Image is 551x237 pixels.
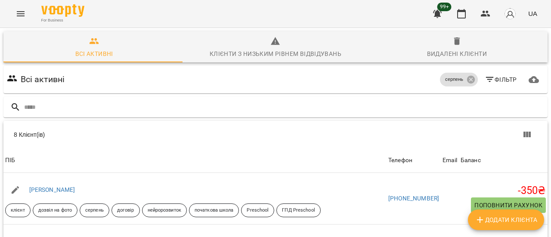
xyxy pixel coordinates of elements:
span: Фільтр [485,74,517,85]
div: Sort [388,155,412,166]
div: 8 Клієнт(ів) [14,130,281,139]
span: For Business [41,18,84,23]
p: клієнт [11,207,25,214]
div: Table Toolbar [3,121,548,148]
div: серпень [80,203,109,217]
div: ГПД Preschool [276,203,320,217]
div: серпень [440,73,478,86]
div: Видалені клієнти [427,49,487,59]
div: нейророзвиток [142,203,187,217]
button: UA [525,6,541,22]
button: Додати клієнта [468,209,544,230]
p: дозвіл на фото [38,207,72,214]
span: UA [528,9,537,18]
div: Всі активні [75,49,113,59]
p: серпень [85,207,104,214]
div: ПІБ [5,155,15,166]
p: нейророзвиток [148,207,181,214]
button: Вигляд колонок [517,124,537,145]
div: Телефон [388,155,412,166]
span: Баланс [461,155,546,166]
span: 99+ [437,3,452,11]
div: клієнт [5,203,31,217]
div: Клієнти з низьким рівнем відвідувань [210,49,341,59]
span: ПІБ [5,155,385,166]
h6: Всі активні [21,73,65,86]
span: Додати клієнта [475,215,537,225]
div: Sort [461,155,481,166]
p: серпень [445,76,464,83]
h5: -350 ₴ [461,184,546,197]
p: Preschool [247,207,269,214]
div: Email [443,155,457,166]
div: дозвіл на фото [33,203,77,217]
img: Voopty Logo [41,4,84,17]
button: Фільтр [481,72,520,87]
p: початкова школа [195,207,234,214]
span: Поповнити рахунок [474,200,542,210]
div: Preschool [241,203,274,217]
span: Телефон [388,155,439,166]
a: [PHONE_NUMBER] [388,195,439,202]
p: ГПД Preschool [282,207,315,214]
a: [PERSON_NAME] [29,186,75,193]
div: Sort [5,155,15,166]
img: avatar_s.png [504,8,516,20]
p: договір [117,207,134,214]
div: початкова школа [189,203,239,217]
button: Menu [10,3,31,24]
div: Баланс [461,155,481,166]
div: договір [111,203,140,217]
div: Sort [443,155,457,166]
button: Поповнити рахунок [471,197,546,213]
